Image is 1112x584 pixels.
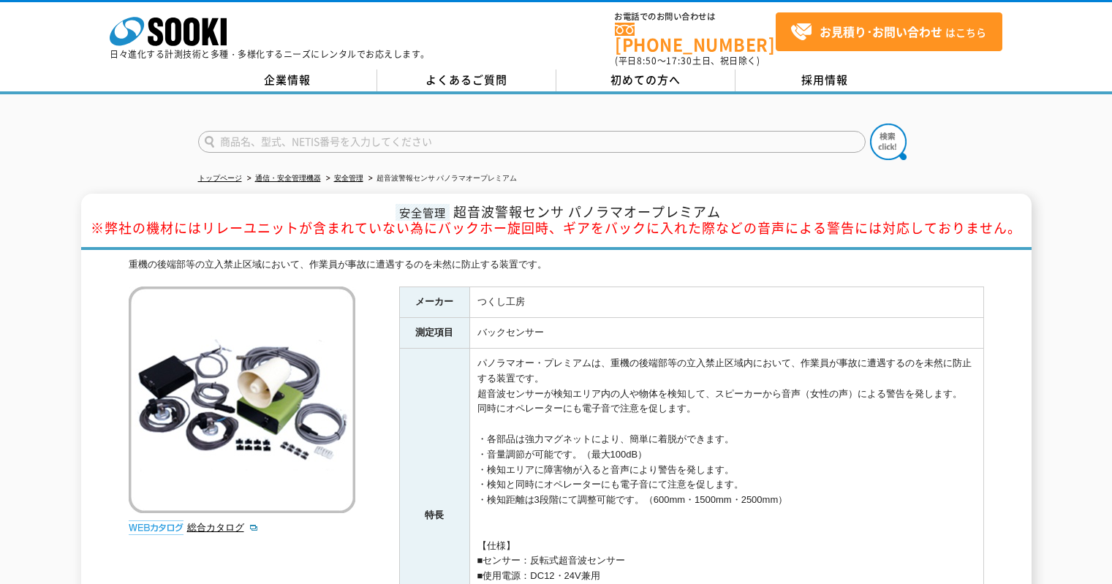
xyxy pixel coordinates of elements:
[396,204,450,221] span: 安全管理
[820,23,942,40] strong: お見積り･お問い合わせ
[615,54,760,67] span: (平日 ～ 土日、祝日除く)
[615,23,776,53] a: [PHONE_NUMBER]
[91,202,1021,238] span: 超音波警報センサ パノラマオープレミアム
[129,520,184,535] img: webカタログ
[334,174,363,182] a: 安全管理
[610,72,681,88] span: 初めての方へ
[556,69,735,91] a: 初めての方へ
[469,287,983,318] td: つくし工房
[110,50,430,58] p: 日々進化する計測技術と多種・多様化するニーズにレンタルでお応えします。
[399,287,469,318] th: メーカー
[399,318,469,349] th: 測定項目
[366,171,518,186] li: 超音波警報センサ パノラマオープレミアム
[666,54,692,67] span: 17:30
[637,54,657,67] span: 8:50
[129,257,984,273] div: 重機の後端部等の立入禁止区域において、作業員が事故に遭遇するのを未然に防止する装置です。
[735,69,915,91] a: 採用情報
[615,12,776,21] span: お電話でのお問い合わせは
[776,12,1002,51] a: お見積り･お問い合わせはこちら
[198,174,242,182] a: トップページ
[255,174,321,182] a: 通信・安全管理機器
[91,218,1021,238] span: ※弊社の機材にはリレーユニットが含まれていない為にバックホー旋回時、ギアをバックに入れた際などの音声による警告には対応しておりません。
[377,69,556,91] a: よくあるご質問
[187,522,259,533] a: 総合カタログ
[469,318,983,349] td: バックセンサー
[129,287,355,513] img: 超音波警報センサ パノラマオープレミアム
[790,21,986,43] span: はこちら
[198,69,377,91] a: 企業情報
[870,124,907,160] img: btn_search.png
[198,131,866,153] input: 商品名、型式、NETIS番号を入力してください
